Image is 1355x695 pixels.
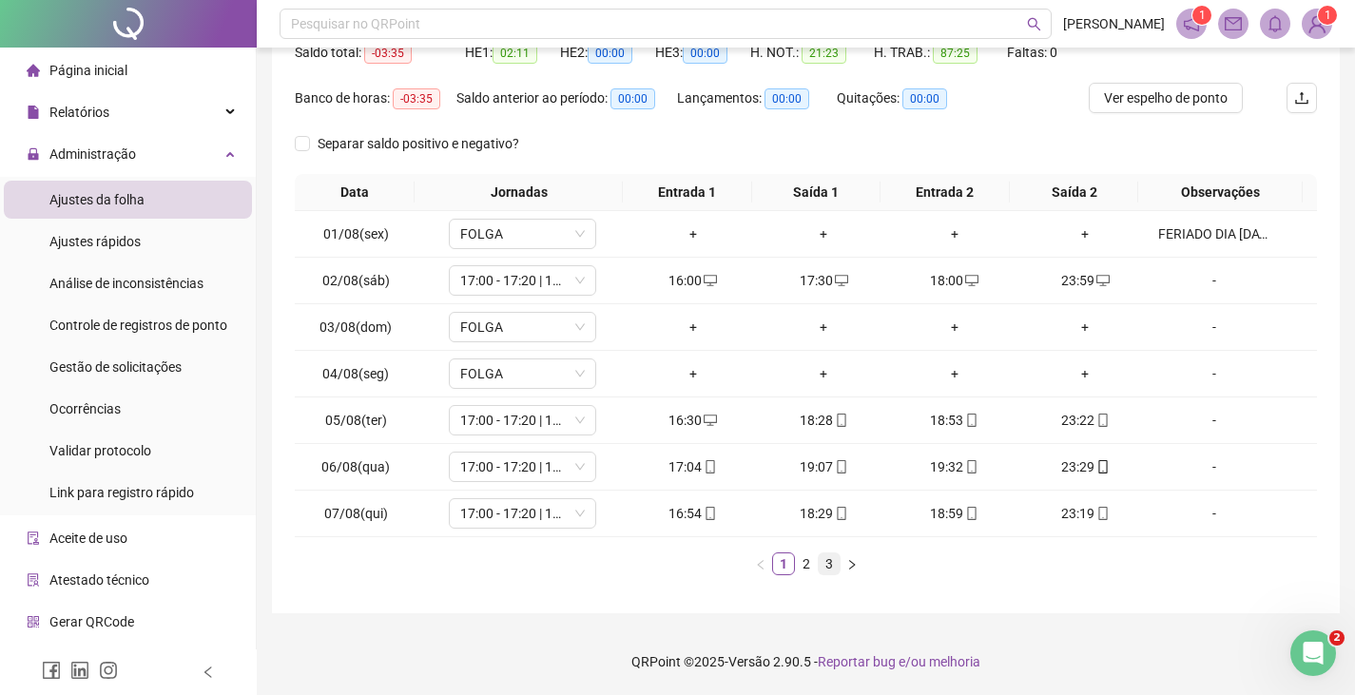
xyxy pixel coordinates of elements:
span: down [574,228,586,240]
span: down [574,321,586,333]
div: + [1028,363,1144,384]
div: HE 3: [655,42,750,64]
span: qrcode [27,615,40,628]
span: desktop [1094,274,1110,287]
div: 23:22 [1028,410,1144,431]
span: bell [1267,15,1284,32]
div: 23:29 [1028,456,1144,477]
span: home [27,64,40,77]
span: 07/08(qui) [324,506,388,521]
li: Próxima página [841,552,863,575]
div: 16:00 [635,270,751,291]
span: mobile [833,460,848,473]
th: Observações [1138,174,1302,211]
span: 17:00 - 17:20 | 17:50 - 00:00 [460,453,585,481]
span: Página inicial [49,63,127,78]
th: Saída 1 [752,174,881,211]
span: linkedin [70,661,89,680]
span: mobile [833,507,848,520]
li: 2 [795,552,818,575]
span: 17:00 - 17:20 | 17:50 - 00:00 [460,406,585,434]
span: down [574,415,586,426]
sup: Atualize o seu contato no menu Meus Dados [1318,6,1337,25]
span: notification [1183,15,1200,32]
div: + [1028,223,1144,244]
span: 00:00 [902,88,947,109]
span: mobile [702,460,717,473]
span: mobile [1094,507,1110,520]
div: 17:04 [635,456,751,477]
div: 16:30 [635,410,751,431]
div: 19:07 [765,456,881,477]
span: mail [1225,15,1242,32]
th: Jornadas [415,174,622,211]
span: 00:00 [683,43,727,64]
div: - [1158,456,1270,477]
span: facebook [42,661,61,680]
span: mobile [702,507,717,520]
div: + [765,223,881,244]
span: 02/08(sáb) [322,273,390,288]
div: HE 1: [465,42,560,64]
span: down [574,508,586,519]
div: Saldo total: [295,42,465,64]
div: + [765,317,881,338]
span: file [27,106,40,119]
div: - [1158,270,1270,291]
span: desktop [833,274,848,287]
span: Validar protocolo [49,443,151,458]
th: Entrada 1 [623,174,752,211]
span: right [846,559,858,570]
div: Saldo anterior ao período: [456,87,677,109]
span: mobile [1094,414,1110,427]
img: 85702 [1303,10,1331,38]
div: 19:32 [897,456,1013,477]
span: Link para registro rápido [49,485,194,500]
span: Separar saldo positivo e negativo? [310,133,527,154]
span: 01/08(sex) [323,226,389,241]
div: 23:59 [1028,270,1144,291]
div: + [635,363,751,384]
div: HE 2: [560,42,655,64]
div: + [1028,317,1144,338]
span: 00:00 [765,88,809,109]
span: 17:00 - 17:20 | 17:50 - 00:00 [460,499,585,528]
span: Aceite de uso [49,531,127,546]
span: 06/08(qua) [321,459,390,474]
span: audit [27,531,40,545]
div: + [897,363,1013,384]
span: desktop [702,274,717,287]
span: 03/08(dom) [319,319,392,335]
th: Data [295,174,415,211]
div: H. TRAB.: [874,42,1007,64]
span: Relatórios [49,105,109,120]
div: - [1158,317,1270,338]
span: Ajustes da folha [49,192,145,207]
div: - [1158,410,1270,431]
span: lock [27,147,40,161]
span: left [202,666,215,679]
th: Saída 2 [1010,174,1139,211]
span: Controle de registros de ponto [49,318,227,333]
span: 04/08(seg) [322,366,389,381]
li: Página anterior [749,552,772,575]
span: mobile [963,460,978,473]
span: FOLGA [460,220,585,248]
span: mobile [963,507,978,520]
a: 2 [796,553,817,574]
span: Administração [49,146,136,162]
span: 02:11 [493,43,537,64]
div: 23:19 [1028,503,1144,524]
div: 18:29 [765,503,881,524]
span: down [574,461,586,473]
span: left [755,559,766,570]
button: right [841,552,863,575]
sup: 1 [1192,6,1211,25]
span: 1 [1199,9,1206,22]
a: 3 [819,553,840,574]
span: -03:35 [393,88,440,109]
div: - [1158,363,1270,384]
span: 1 [1325,9,1331,22]
div: + [635,223,751,244]
span: solution [27,573,40,587]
